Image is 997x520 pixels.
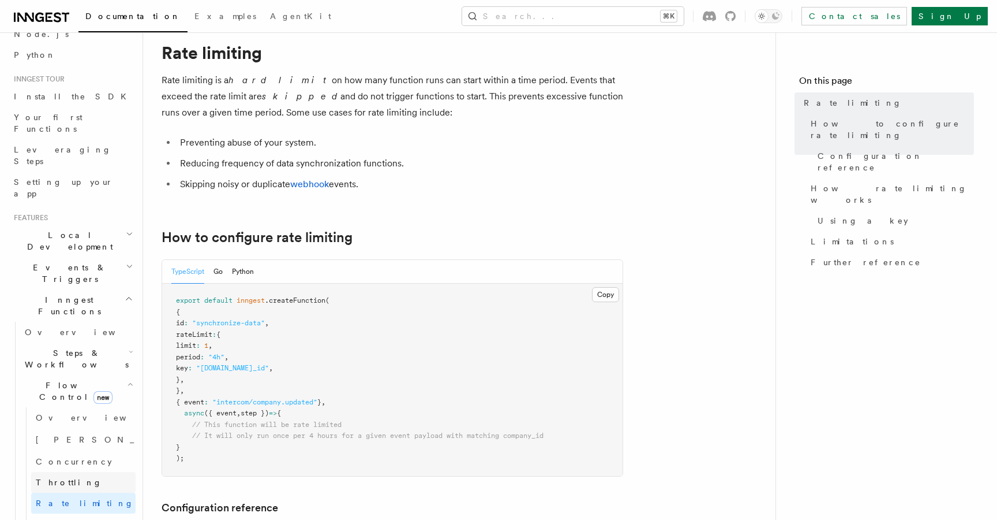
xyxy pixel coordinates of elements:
span: async [184,409,204,417]
span: Documentation [85,12,181,21]
a: Configuration reference [162,500,278,516]
span: Leveraging Steps [14,145,111,166]
span: step }) [241,409,269,417]
span: Concurrency [36,457,112,466]
a: Contact sales [801,7,907,25]
span: Configuration reference [818,150,974,173]
span: // It will only run once per 4 hours for a given event payload with matching company_id [192,432,544,440]
em: hard limit [228,75,332,86]
span: inngest [237,296,265,304]
h4: On this page [799,74,974,92]
span: : [196,341,200,350]
button: Flow Controlnew [20,375,136,407]
button: Events & Triggers [9,257,136,289]
span: Using a key [818,215,908,226]
button: TypeScript [171,260,204,284]
span: "4h" [208,353,224,361]
span: } [176,387,180,395]
span: } [176,376,180,384]
span: , [208,341,212,350]
span: , [224,353,228,361]
button: Toggle dark mode [755,9,782,23]
span: export [176,296,200,304]
span: Overview [36,413,155,422]
li: Reducing frequency of data synchronization functions. [177,155,623,172]
span: Steps & Workflows [20,347,129,370]
span: [PERSON_NAME] [36,435,205,444]
a: AgentKit [263,3,338,31]
span: , [321,398,325,406]
a: Sign Up [912,7,988,25]
a: webhook [290,179,329,190]
span: { [277,409,281,417]
button: Steps & Workflows [20,343,136,375]
li: Skipping noisy or duplicate events. [177,176,623,192]
button: Search...⌘K [462,7,684,25]
span: Node.js [14,29,69,39]
span: new [93,391,113,404]
span: AgentKit [270,12,331,21]
span: Local Development [9,229,126,252]
span: , [180,376,184,384]
a: Node.js [9,24,136,44]
span: limit [176,341,196,350]
span: How to configure rate limiting [811,118,974,141]
h1: Rate limiting [162,42,623,63]
span: key [176,364,188,372]
a: Rate limiting [799,92,974,113]
a: Python [9,44,136,65]
span: : [204,398,208,406]
button: Inngest Functions [9,289,136,322]
span: : [188,364,192,372]
span: : [212,330,216,339]
span: , [269,364,273,372]
span: { event [176,398,204,406]
span: period [176,353,200,361]
a: How to configure rate limiting [806,113,974,146]
span: , [237,409,241,417]
a: Rate limiting [31,493,136,514]
span: Events & Triggers [9,262,126,285]
span: default [204,296,233,304]
li: Preventing abuse of your system. [177,135,623,151]
span: Your first Functions [14,113,83,133]
span: , [265,319,269,327]
span: Rate limiting [804,97,902,109]
a: Leveraging Steps [9,139,136,172]
span: Overview [25,328,144,337]
span: Further reference [811,257,921,268]
a: Overview [20,322,136,343]
a: Throttling [31,472,136,493]
span: } [317,398,321,406]
span: Features [9,213,48,222]
span: : [200,353,204,361]
button: Python [232,260,254,284]
a: Overview [31,407,136,428]
button: Go [213,260,223,284]
p: Rate limiting is a on how many function runs can start within a time period. Events that exceed t... [162,72,623,121]
span: Flow Control [20,380,127,403]
a: Install the SDK [9,86,136,107]
span: } [176,443,180,451]
span: "synchronize-data" [192,319,265,327]
span: { [176,308,180,316]
span: Limitations [811,236,894,247]
button: Copy [592,287,619,302]
span: Setting up your app [14,177,113,198]
span: Python [14,50,56,60]
span: .createFunction [265,296,325,304]
span: Inngest Functions [9,294,125,317]
span: { [216,330,220,339]
em: skipped [262,91,340,102]
a: How rate limiting works [806,178,974,210]
a: Examples [188,3,263,31]
span: ); [176,454,184,462]
a: Documentation [78,3,188,32]
span: : [184,319,188,327]
span: "[DOMAIN_NAME]_id" [196,364,269,372]
span: Inngest tour [9,75,65,84]
span: id [176,319,184,327]
span: ( [325,296,329,304]
span: Examples [194,12,256,21]
kbd: ⌘K [661,10,677,22]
